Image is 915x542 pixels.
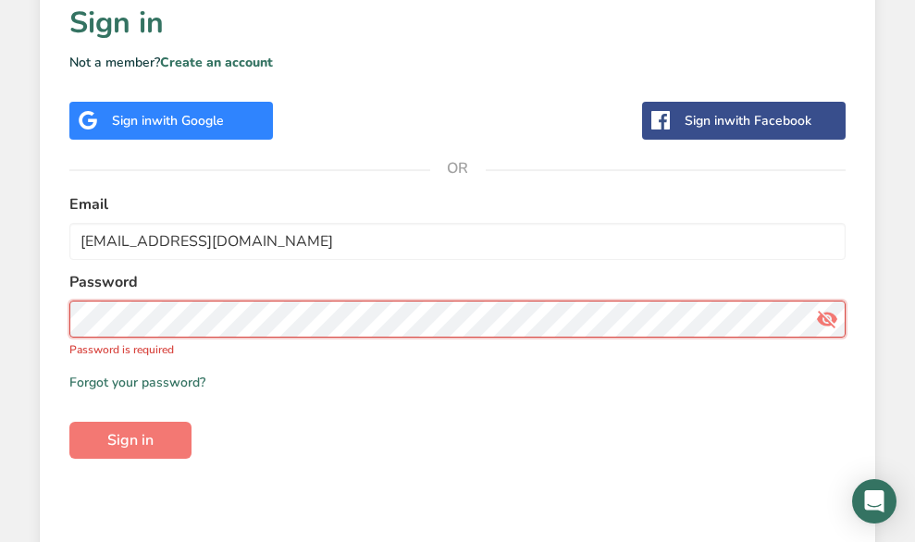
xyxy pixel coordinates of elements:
button: Sign in [69,422,192,459]
input: Enter Your Email [69,223,846,260]
a: Forgot your password? [69,373,205,392]
a: Create an account [160,54,273,71]
p: Password is required [69,341,846,358]
p: Not a member? [69,53,846,72]
label: Email [69,193,846,216]
span: Sign in [107,429,154,451]
div: Sign in [112,111,224,130]
h1: Sign in [69,1,846,45]
span: with Google [152,112,224,129]
label: Password [69,271,846,293]
span: OR [430,141,486,196]
span: with Facebook [724,112,811,129]
div: Sign in [685,111,811,130]
div: Open Intercom Messenger [852,479,896,524]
